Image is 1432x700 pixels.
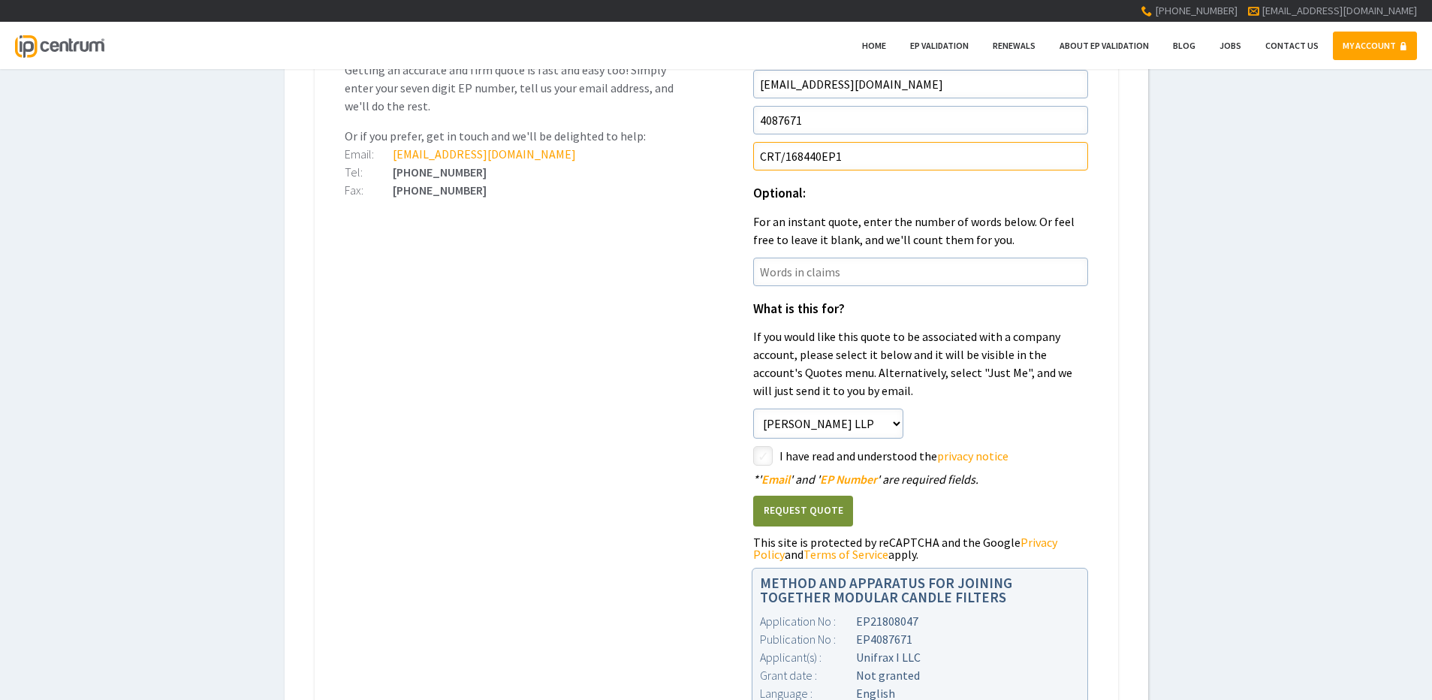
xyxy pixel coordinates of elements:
[753,187,1088,201] h1: Optional:
[1262,4,1417,17] a: [EMAIL_ADDRESS][DOMAIN_NAME]
[753,535,1057,562] a: Privacy Policy
[345,127,680,145] p: Or if you prefer, get in touch and we'll be delighted to help:
[1050,32,1159,60] a: About EP Validation
[852,32,896,60] a: Home
[760,666,856,684] div: Grant date :
[760,612,856,630] div: Application No :
[753,70,1088,98] input: Email
[753,213,1088,249] p: For an instant quote, enter the number of words below. Or feel free to leave it blank, and we'll ...
[753,327,1088,400] p: If you would like this quote to be associated with a company account, please select it below and ...
[1256,32,1328,60] a: Contact Us
[983,32,1045,60] a: Renewals
[345,148,393,160] div: Email:
[1173,40,1195,51] span: Blog
[345,166,680,178] div: [PHONE_NUMBER]
[753,496,853,527] button: Request Quote
[760,612,1080,630] div: EP21808047
[345,184,680,196] div: [PHONE_NUMBER]
[760,648,1080,666] div: Unifrax I LLC
[937,448,1008,463] a: privacy notice
[753,473,1088,485] div: ' ' and ' ' are required fields.
[910,40,969,51] span: EP Validation
[760,630,1080,648] div: EP4087671
[1060,40,1149,51] span: About EP Validation
[1210,32,1251,60] a: Jobs
[779,446,1088,466] label: I have read and understood the
[760,648,856,666] div: Applicant(s) :
[803,547,888,562] a: Terms of Service
[753,142,1088,170] input: Your Reference
[753,536,1088,560] div: This site is protected by reCAPTCHA and the Google and apply.
[1219,40,1241,51] span: Jobs
[393,146,576,161] a: [EMAIL_ADDRESS][DOMAIN_NAME]
[1333,32,1417,60] a: MY ACCOUNT
[753,258,1088,286] input: Words in claims
[993,40,1036,51] span: Renewals
[753,446,773,466] label: styled-checkbox
[862,40,886,51] span: Home
[760,576,1080,605] h1: METHOD AND APPARATUS FOR JOINING TOGETHER MODULAR CANDLE FILTERS
[15,22,104,69] a: IP Centrum
[1163,32,1205,60] a: Blog
[900,32,978,60] a: EP Validation
[761,472,790,487] span: Email
[1265,40,1319,51] span: Contact Us
[760,666,1080,684] div: Not granted
[753,303,1088,316] h1: What is this for?
[820,472,877,487] span: EP Number
[345,184,393,196] div: Fax:
[1155,4,1238,17] span: [PHONE_NUMBER]
[753,106,1088,134] input: EP Number
[760,630,856,648] div: Publication No :
[345,166,393,178] div: Tel:
[345,61,680,115] p: Getting an accurate and firm quote is fast and easy too! Simply enter your seven digit EP number,...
